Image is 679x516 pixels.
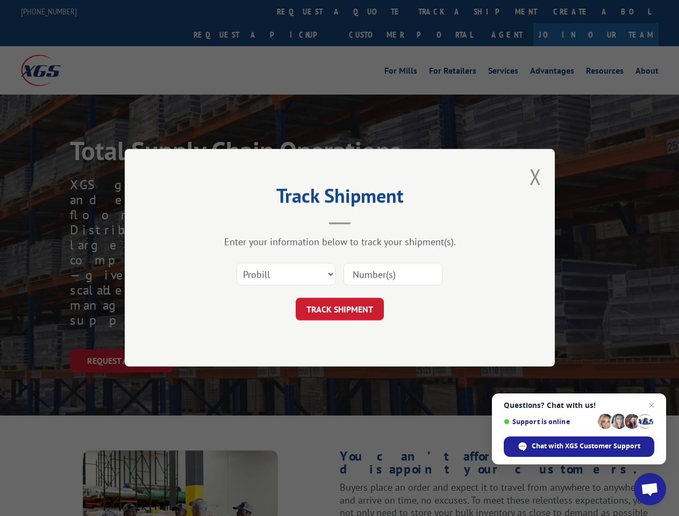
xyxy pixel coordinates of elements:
[530,162,541,191] button: Close modal
[504,418,594,426] span: Support is online
[634,473,666,505] a: Open chat
[504,436,654,457] span: Chat with XGS Customer Support
[178,236,501,248] div: Enter your information below to track your shipment(s).
[504,401,654,410] span: Questions? Chat with us!
[178,188,501,209] h2: Track Shipment
[532,441,640,451] span: Chat with XGS Customer Support
[344,263,442,286] input: Number(s)
[296,298,384,321] button: TRACK SHIPMENT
